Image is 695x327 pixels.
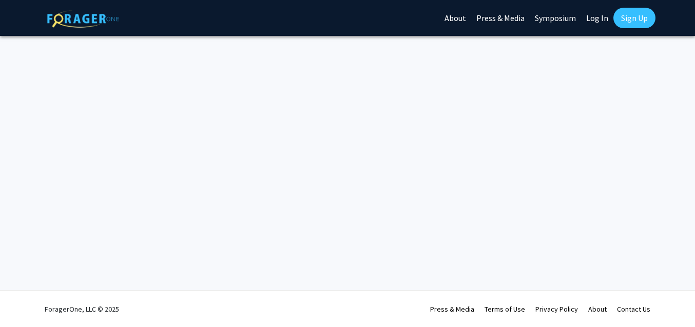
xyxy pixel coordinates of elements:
a: Press & Media [430,304,474,314]
a: Privacy Policy [535,304,578,314]
a: About [588,304,607,314]
a: Terms of Use [485,304,525,314]
img: ForagerOne Logo [47,10,119,28]
a: Contact Us [617,304,650,314]
a: Sign Up [613,8,655,28]
div: ForagerOne, LLC © 2025 [45,291,119,327]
